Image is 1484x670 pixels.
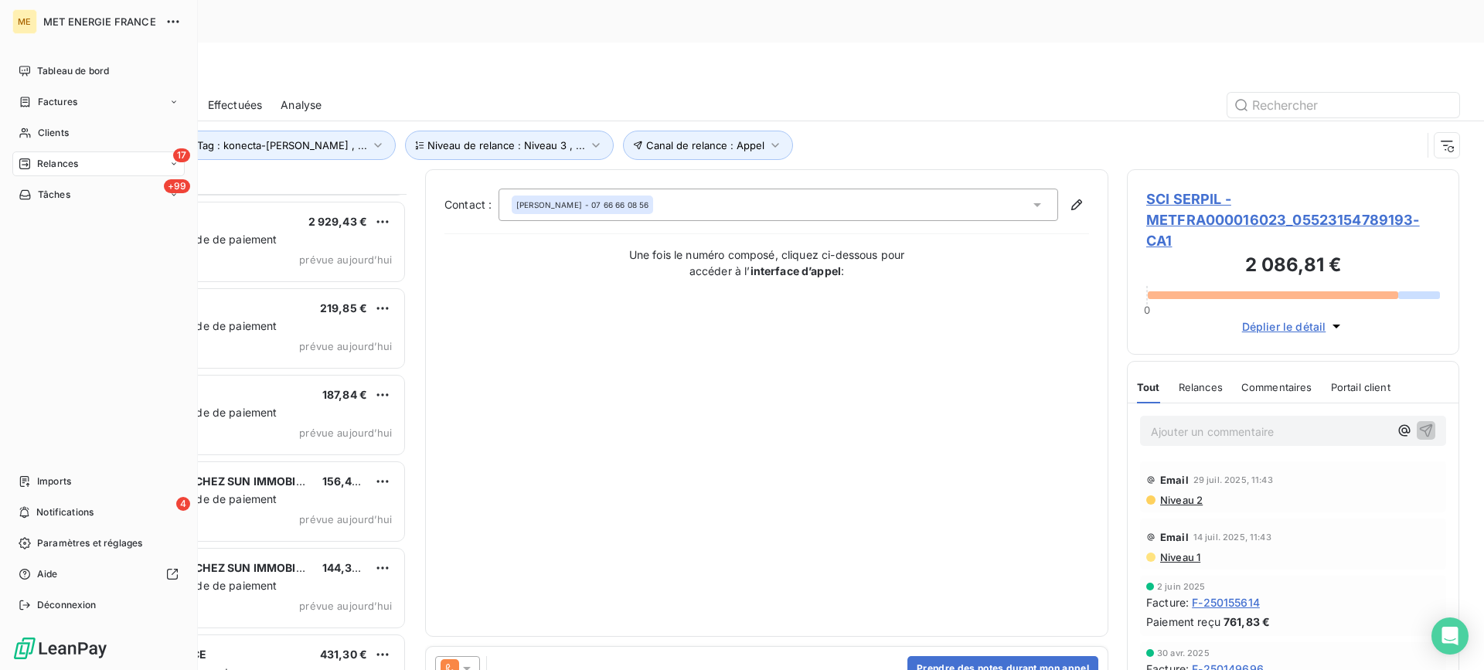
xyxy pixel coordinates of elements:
span: prévue aujourd’hui [299,340,392,352]
button: Canal de relance : Appel [623,131,793,160]
span: Facture : [1146,594,1189,610]
span: Niveau 1 [1159,551,1200,563]
span: Relances [37,157,78,171]
span: Gestionnaire_Tag : konecta-[PERSON_NAME] , ... [132,139,367,151]
span: prévue aujourd’hui [299,600,392,612]
input: Rechercher [1227,93,1459,117]
strong: interface d’appel [751,264,842,277]
span: prévue aujourd’hui [299,253,392,266]
span: Effectuées [208,97,263,113]
span: Déplier le détail [1242,318,1326,335]
div: - 07 66 66 08 56 [516,199,648,210]
label: Contact : [444,197,499,213]
span: 431,30 € [320,648,367,661]
span: Niveau de relance : Niveau 3 , ... [427,139,585,151]
span: SDC LES 3 PINS CHEZ SUN IMMOBILIER [109,474,319,488]
span: 187,84 € [322,388,367,401]
span: +99 [164,179,190,193]
span: 144,35 € [322,561,369,574]
span: 17 [173,148,190,162]
span: Commentaires [1241,381,1312,393]
span: 0 [1144,304,1150,316]
img: Logo LeanPay [12,636,108,661]
h3: 2 086,81 € [1146,251,1440,282]
span: Notifications [36,505,94,519]
span: Tâches [38,188,70,202]
span: [PERSON_NAME] [516,199,582,210]
span: 30 avr. 2025 [1157,648,1210,658]
span: 2 929,43 € [308,215,368,228]
span: Tout [1137,381,1160,393]
span: 2 juin 2025 [1157,582,1206,591]
span: Email [1160,531,1189,543]
span: SCI SERPIL - METFRA000016023_05523154789193-CA1 [1146,189,1440,251]
span: 156,45 € [322,474,369,488]
span: Email [1160,474,1189,486]
span: SDC LES 3 PINS CHEZ SUN IMMOBILIER [109,561,319,574]
span: Canal de relance : Appel [646,139,764,151]
span: F-250155614 [1192,594,1260,610]
span: Paiement reçu [1146,614,1220,630]
span: prévue aujourd’hui [299,513,392,525]
span: Analyse [281,97,322,113]
span: Paramètres et réglages [37,536,142,550]
span: Portail client [1331,381,1390,393]
button: Gestionnaire_Tag : konecta-[PERSON_NAME] , ... [110,131,396,160]
span: 4 [176,497,190,511]
p: Une fois le numéro composé, cliquez ci-dessous pour accéder à l’ : [612,247,921,279]
span: Niveau 2 [1159,494,1203,506]
div: Open Intercom Messenger [1431,617,1469,655]
span: Tableau de bord [37,64,109,78]
a: Aide [12,562,185,587]
span: Imports [37,474,71,488]
span: 14 juil. 2025, 11:43 [1193,532,1271,542]
button: Niveau de relance : Niveau 3 , ... [405,131,614,160]
span: Relances [1179,381,1223,393]
span: 219,85 € [320,301,367,315]
span: Déconnexion [37,598,97,612]
span: Clients [38,126,69,140]
span: Factures [38,95,77,109]
span: 761,83 € [1224,614,1270,630]
button: Déplier le détail [1237,318,1350,335]
span: 29 juil. 2025, 11:43 [1193,475,1273,485]
span: prévue aujourd’hui [299,427,392,439]
span: Aide [37,567,58,581]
